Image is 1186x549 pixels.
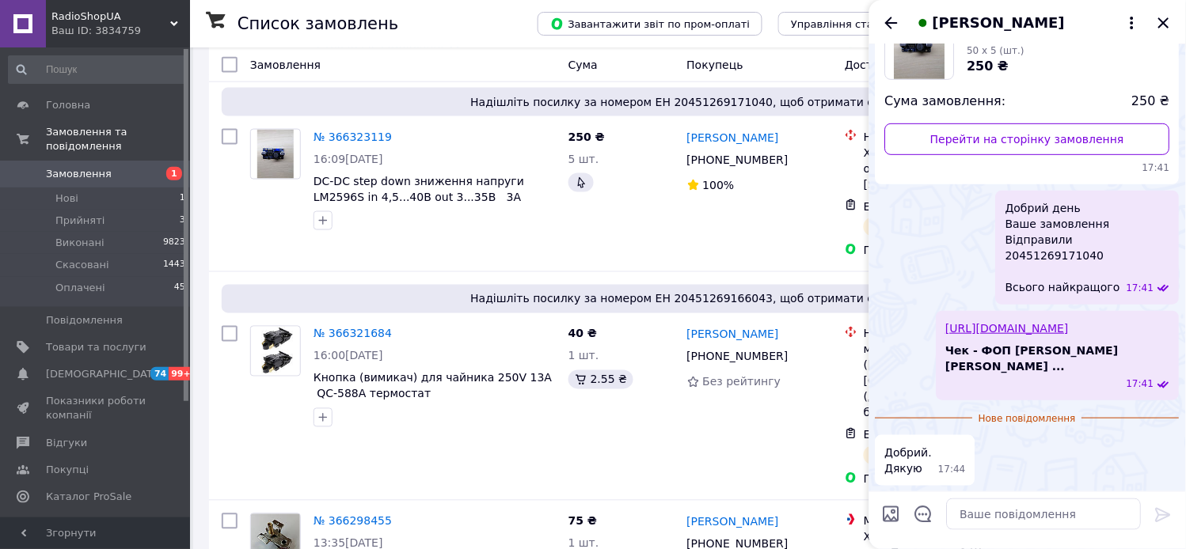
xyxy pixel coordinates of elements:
div: [PHONE_NUMBER] [684,346,792,368]
span: 17:44 12.10.2025 [939,463,967,476]
span: 50 x 5 (шт.) [967,45,1025,56]
a: [URL][DOMAIN_NAME] [946,322,1070,335]
span: 74 [150,367,169,381]
span: 1 шт. [568,350,599,362]
div: Ваш ID: 3834759 [51,24,190,38]
span: [DEMOGRAPHIC_DATA] [46,367,163,381]
a: № 366298455 [314,515,392,528]
img: 4888693234_w200_h200_dc-dc-step-down.jpg [895,11,946,79]
span: 1443 [163,258,185,272]
span: Нове повідомлення [973,412,1083,426]
span: Замовлення та повідомлення [46,125,190,153]
button: Завантажити звіт по пром-оплаті [538,12,762,36]
span: Виконані [55,236,105,250]
span: 1 [180,191,185,206]
span: 5 шт. [568,153,599,165]
div: Нова Пошта [864,326,1022,342]
a: Фото товару [250,326,301,377]
button: [PERSON_NAME] [914,13,1142,33]
a: Фото товару [250,129,301,180]
span: Чек - ФОП [PERSON_NAME] [PERSON_NAME] ... [946,343,1170,374]
span: Сума замовлення: [885,93,1006,111]
div: Херсон, №23 (до 30 кг на одне місце): [STREET_ADDRESS] [864,145,1022,192]
span: 9823 [163,236,185,250]
a: № 366321684 [314,328,392,340]
span: Скасовані [55,258,109,272]
span: Повідомлення [46,313,123,328]
span: 45 [174,281,185,295]
a: [PERSON_NAME] [687,130,779,146]
img: Фото товару [253,327,297,376]
span: 99+ [169,367,195,381]
span: Каталог ProSale [46,490,131,504]
a: 2 товара у замовленні [314,41,444,54]
span: Cума [568,59,598,71]
span: Нові [55,191,78,206]
span: 40 ₴ [568,328,597,340]
div: Заплановано [864,446,953,465]
a: Перейти на сторінку замовлення [885,123,1170,155]
span: 250 ₴ [568,131,605,143]
span: Покупці [46,463,89,477]
div: м. Кам'янське ([GEOGRAPHIC_DATA], [GEOGRAPHIC_DATA].), №12 (до 30 кг на одне місце): бульв. [STRE... [864,342,1022,421]
span: 250 ₴ [967,59,1009,74]
span: 16:09[DATE] [314,153,383,165]
span: Оплачені [55,281,105,295]
span: Замовлення [250,59,321,71]
span: [PERSON_NAME] [933,13,1065,33]
span: 17:41 12.10.2025 [885,161,1170,175]
a: № 366323119 [314,131,392,143]
span: Добрий. Дякую [885,445,933,476]
span: 1 [166,167,182,180]
span: Завантажити звіт по пром-оплаті [550,17,750,31]
span: Доставка та оплата [845,59,961,71]
span: Головна [46,98,90,112]
span: Добрий день Ваше замовлення Відправили 20451269171040 Всього найкращого [1005,200,1120,295]
span: 17:41 12.10.2025 [1127,377,1154,391]
span: Надішліть посилку за номером ЕН 20451269171040, щоб отримати оплату [228,94,1151,110]
a: [PERSON_NAME] [687,327,779,343]
span: 75 ₴ [568,515,597,528]
span: 100% [703,179,735,191]
button: Закрити [1154,13,1173,32]
div: Заплановано [864,218,953,237]
div: [PHONE_NUMBER] [684,149,792,171]
span: Надішліть посилку за номером ЕН 20451269166043, щоб отримати оплату [228,291,1151,307]
span: Покупець [687,59,743,71]
div: 2.55 ₴ [568,370,633,389]
span: Без рейтингу [703,376,781,388]
span: ЕН: 20 4512 6917 1040 [864,200,996,213]
div: Meest ПОШТА [864,513,1022,529]
span: RadioShopUA [51,9,170,24]
span: ЕН: 20 4512 6916 6043 [864,429,996,441]
span: 3 [180,214,185,228]
span: Показники роботи компанії [46,394,146,422]
span: Управління статусами [791,18,912,30]
img: Фото товару [257,130,295,179]
h1: Список замовлень [238,14,398,33]
a: [PERSON_NAME] [687,514,779,530]
a: DC-DC step down зниження напруги LM2596S in 4,5...40В out 3...35В 3A [314,175,524,203]
span: 16:00[DATE] [314,350,383,362]
span: 17:41 12.10.2025 [1127,282,1154,295]
span: Замовлення [46,167,112,181]
span: Відгуки [46,436,87,450]
span: Товари та послуги [46,340,146,354]
button: Управління статусами [778,12,925,36]
input: Пошук [8,55,187,84]
span: 250 ₴ [1132,93,1170,111]
div: Пром-оплата [864,243,1022,259]
button: Назад [882,13,901,32]
div: Нова Пошта [864,129,1022,145]
div: Пром-оплата [864,471,1022,487]
span: Прийняті [55,214,105,228]
a: Кнопка (вимикач) для чайника 250V 13A QC-588A термостат [314,372,552,400]
button: Відкрити шаблони відповідей [914,504,934,524]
